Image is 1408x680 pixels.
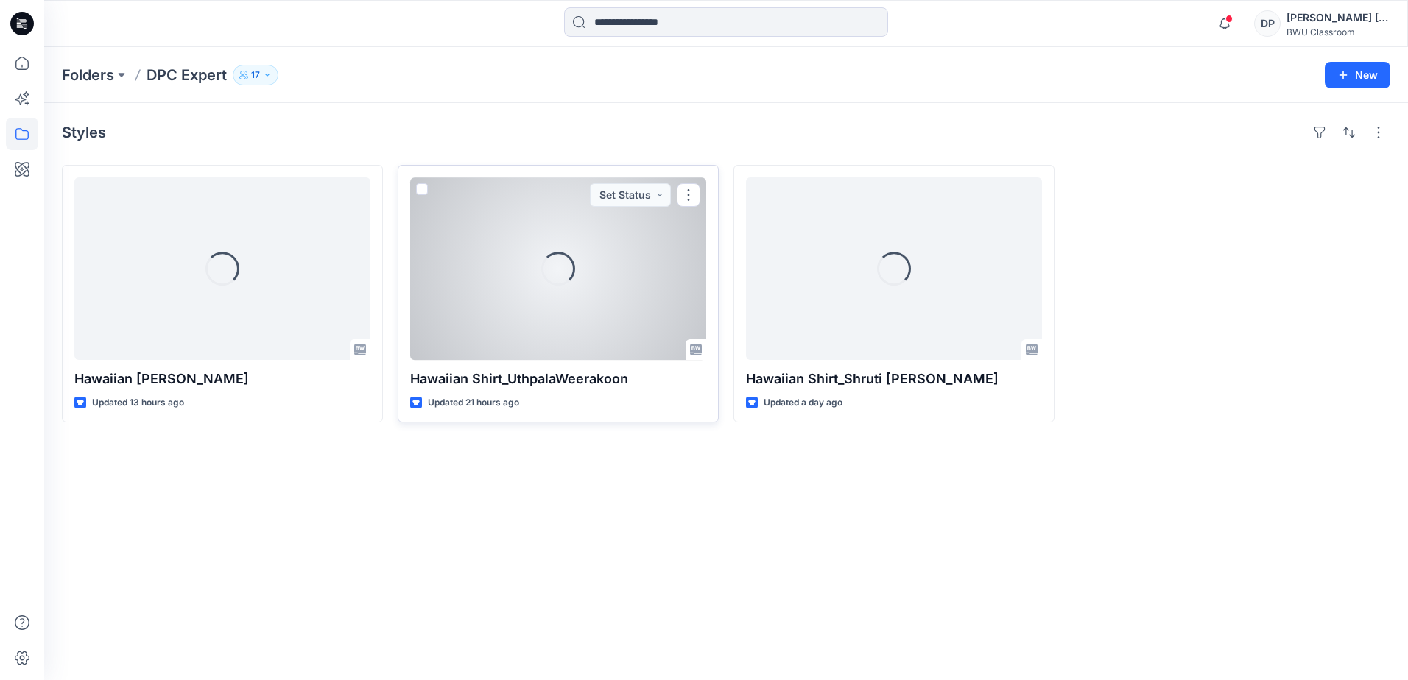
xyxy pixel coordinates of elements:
[62,65,114,85] a: Folders
[1254,10,1281,37] div: DP
[62,124,106,141] h4: Styles
[1286,9,1390,26] div: [PERSON_NAME] [PERSON_NAME]
[147,65,227,85] p: DPC Expert
[410,369,706,389] p: Hawaiian Shirt_UthpalaWeerakoon
[1286,26,1390,38] div: BWU Classroom
[428,395,519,411] p: Updated 21 hours ago
[233,65,278,85] button: 17
[1325,62,1390,88] button: New
[251,67,260,83] p: 17
[74,369,370,389] p: Hawaiian [PERSON_NAME]
[92,395,184,411] p: Updated 13 hours ago
[764,395,842,411] p: Updated a day ago
[746,369,1042,389] p: Hawaiian Shirt_Shruti [PERSON_NAME]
